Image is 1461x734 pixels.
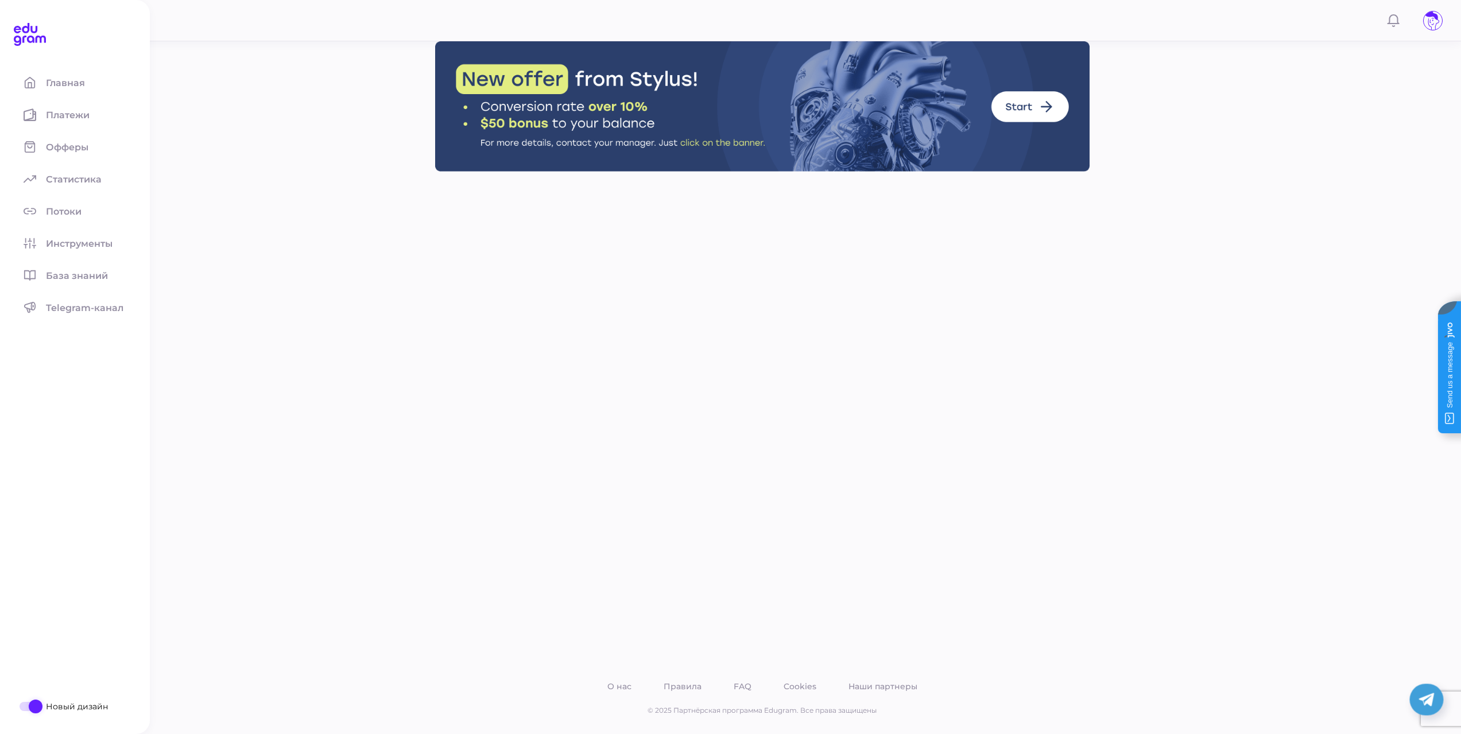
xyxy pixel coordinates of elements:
a: База знаний [14,262,136,289]
a: О нас [605,679,634,694]
a: Telegram-канал [14,294,136,321]
span: Офферы [46,142,102,153]
span: База знаний [46,270,122,281]
a: Платежи [14,101,136,129]
span: Инструменты [46,238,126,249]
a: Cookies [781,679,819,694]
a: Правила [661,679,704,694]
a: Потоки [14,197,136,225]
span: Главная [46,77,99,88]
a: Главная [14,69,136,96]
img: Stylus Banner [435,41,1090,172]
span: Telegram-канал [46,302,137,313]
span: Платежи [46,110,103,121]
p: © 2025 Партнёрская программа Edugram. Все права защищены [435,705,1090,716]
a: Инструменты [14,230,136,257]
a: FAQ [731,679,754,694]
span: Новый дизайн [46,701,168,712]
a: Наши партнеры [846,679,920,694]
span: Статистика [46,174,115,185]
span: Потоки [46,206,95,217]
a: Статистика [14,165,136,193]
a: Офферы [14,133,136,161]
